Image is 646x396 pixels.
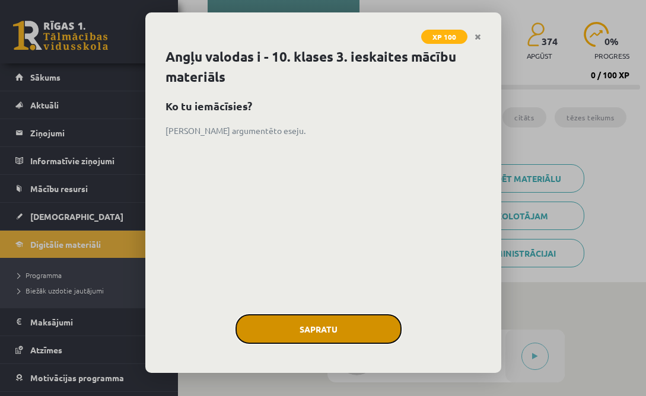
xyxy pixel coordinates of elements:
[166,124,481,137] p: [PERSON_NAME] argumentēto eseju.
[166,47,481,87] h1: Angļu valodas i - 10. klases 3. ieskaites mācību materiāls
[166,98,481,114] h2: Ko tu iemācīsies?
[236,314,402,344] button: Sapratu
[421,30,467,44] span: XP 100
[467,25,488,49] a: Close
